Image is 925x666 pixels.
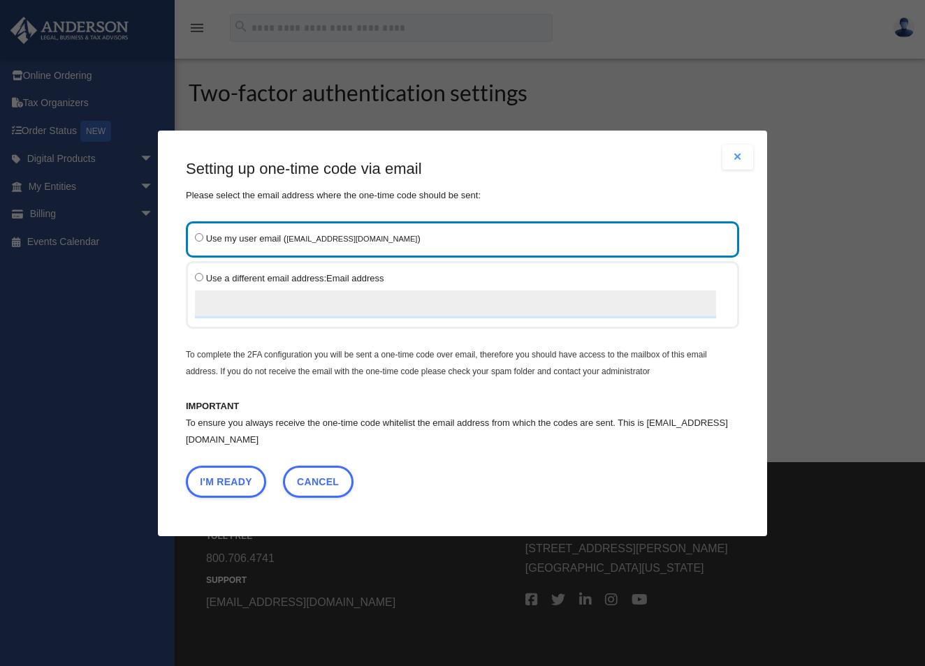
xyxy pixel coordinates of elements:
[186,400,239,410] b: IMPORTANT
[186,465,266,497] button: I'm Ready
[186,186,739,203] p: Please select the email address where the one-time code should be sent:
[195,232,203,241] input: Use my user email ([EMAIL_ADDRESS][DOMAIN_NAME])
[186,158,739,180] h3: Setting up one-time code via email
[195,290,716,318] input: Use a different email address:Email address
[283,465,354,497] a: Cancel
[186,346,739,379] p: To complete the 2FA configuration you will be sent a one-time code over email, therefore you shou...
[195,272,203,281] input: Use a different email address:Email address
[286,234,417,242] small: [EMAIL_ADDRESS][DOMAIN_NAME]
[722,145,753,170] button: Close modal
[195,269,716,318] label: Email address
[206,232,421,243] span: Use my user email ( )
[206,272,326,283] span: Use a different email address:
[186,414,739,447] p: To ensure you always receive the one-time code whitelist the email address from which the codes a...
